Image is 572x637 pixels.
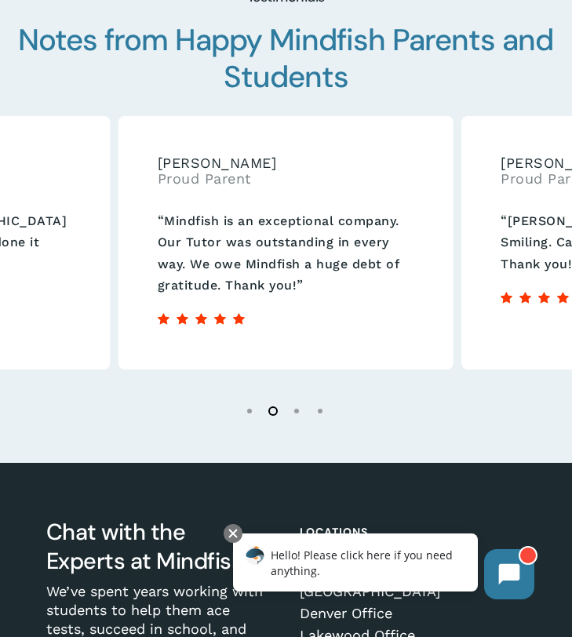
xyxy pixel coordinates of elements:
span: “ [158,212,165,228]
span: “ [501,212,508,228]
li: Page dot 4 [309,399,333,422]
span: [PERSON_NAME] [158,155,277,171]
span: Proud Parent [158,171,277,187]
span: Notes from Happy Mindfish Parents and Students [18,20,553,96]
li: Page dot 3 [286,399,309,422]
span: ” [297,276,304,293]
h4: Locations [300,518,518,546]
iframe: Chatbot [217,521,550,615]
li: Page dot 2 [262,399,286,422]
p: Mindfish is an exceptional company. Our Tutor was outstanding in every way. We owe Mindfish a hug... [158,210,414,296]
li: Page dot 1 [239,399,262,422]
h3: Chat with the Experts at Mindfish [46,518,264,576]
